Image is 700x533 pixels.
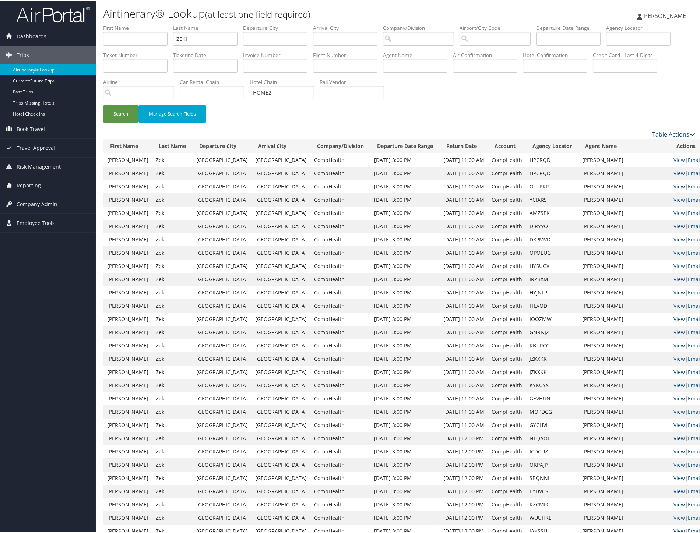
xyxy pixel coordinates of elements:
[173,50,243,58] label: Ticketing Date
[103,50,173,58] label: Ticket Number
[488,166,526,179] td: CompHealth
[193,245,251,258] td: [GEOGRAPHIC_DATA]
[310,138,370,152] th: Company/Division
[103,138,152,152] th: First Name: activate to sort column ascending
[370,351,440,364] td: [DATE] 3:00 PM
[152,311,193,325] td: Zeki
[152,232,193,245] td: Zeki
[310,364,370,378] td: CompHealth
[578,338,670,351] td: [PERSON_NAME]
[440,232,488,245] td: [DATE] 11:00 AM
[193,351,251,364] td: [GEOGRAPHIC_DATA]
[251,325,310,338] td: [GEOGRAPHIC_DATA]
[193,205,251,219] td: [GEOGRAPHIC_DATA]
[313,23,383,31] label: Arrival City
[673,500,685,507] a: View
[488,192,526,205] td: CompHealth
[103,192,152,205] td: [PERSON_NAME]
[251,138,310,152] th: Arrival City: activate to sort column ascending
[152,364,193,378] td: Zeki
[578,232,670,245] td: [PERSON_NAME]
[251,285,310,298] td: [GEOGRAPHIC_DATA]
[673,288,685,295] a: View
[440,152,488,166] td: [DATE] 11:00 AM
[593,50,663,58] label: Credit Card - Last 4 Digits
[370,298,440,311] td: [DATE] 3:00 PM
[370,325,440,338] td: [DATE] 3:00 PM
[152,152,193,166] td: Zeki
[673,460,685,467] a: View
[673,222,685,229] a: View
[193,232,251,245] td: [GEOGRAPHIC_DATA]
[103,166,152,179] td: [PERSON_NAME]
[578,245,670,258] td: [PERSON_NAME]
[193,192,251,205] td: [GEOGRAPHIC_DATA]
[251,311,310,325] td: [GEOGRAPHIC_DATA]
[673,275,685,282] a: View
[637,4,695,26] a: [PERSON_NAME]
[673,235,685,242] a: View
[17,194,57,212] span: Company Admin
[488,138,526,152] th: Account: activate to sort column ascending
[251,364,310,378] td: [GEOGRAPHIC_DATA]
[310,311,370,325] td: CompHealth
[103,179,152,192] td: [PERSON_NAME]
[193,311,251,325] td: [GEOGRAPHIC_DATA]
[17,119,45,137] span: Book Travel
[536,23,606,31] label: Departure Date Range
[251,258,310,272] td: [GEOGRAPHIC_DATA]
[103,404,152,417] td: [PERSON_NAME]
[152,285,193,298] td: Zeki
[193,272,251,285] td: [GEOGRAPHIC_DATA]
[313,50,383,58] label: Flight Number
[103,232,152,245] td: [PERSON_NAME]
[578,205,670,219] td: [PERSON_NAME]
[642,11,688,19] span: [PERSON_NAME]
[578,325,670,338] td: [PERSON_NAME]
[251,245,310,258] td: [GEOGRAPHIC_DATA]
[526,258,578,272] td: HYSUGX
[152,205,193,219] td: Zeki
[17,213,55,231] span: Employee Tools
[193,325,251,338] td: [GEOGRAPHIC_DATA]
[17,138,55,156] span: Travel Approval
[526,338,578,351] td: KBUPCC
[17,156,61,175] span: Risk Management
[673,328,685,335] a: View
[103,104,138,121] button: Search
[440,138,488,152] th: Return Date: activate to sort column ascending
[103,444,152,457] td: [PERSON_NAME]
[578,298,670,311] td: [PERSON_NAME]
[440,338,488,351] td: [DATE] 11:00 AM
[578,311,670,325] td: [PERSON_NAME]
[152,192,193,205] td: Zeki
[488,272,526,285] td: CompHealth
[16,5,90,22] img: airportal-logo.png
[523,50,593,58] label: Hotel Confirmation
[673,407,685,414] a: View
[103,417,152,431] td: [PERSON_NAME]
[310,179,370,192] td: CompHealth
[383,50,453,58] label: Agent Name
[310,285,370,298] td: CompHealth
[578,138,670,152] th: Agent Name
[103,351,152,364] td: [PERSON_NAME]
[103,338,152,351] td: [PERSON_NAME]
[193,258,251,272] td: [GEOGRAPHIC_DATA]
[193,338,251,351] td: [GEOGRAPHIC_DATA]
[673,182,685,189] a: View
[310,298,370,311] td: CompHealth
[370,219,440,232] td: [DATE] 3:00 PM
[193,179,251,192] td: [GEOGRAPHIC_DATA]
[440,351,488,364] td: [DATE] 11:00 AM
[383,23,460,31] label: Company/Division
[152,272,193,285] td: Zeki
[310,166,370,179] td: CompHealth
[103,457,152,470] td: [PERSON_NAME]
[370,338,440,351] td: [DATE] 3:00 PM
[152,179,193,192] td: Zeki
[370,272,440,285] td: [DATE] 3:00 PM
[440,192,488,205] td: [DATE] 11:00 AM
[251,298,310,311] td: [GEOGRAPHIC_DATA]
[440,258,488,272] td: [DATE] 11:00 AM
